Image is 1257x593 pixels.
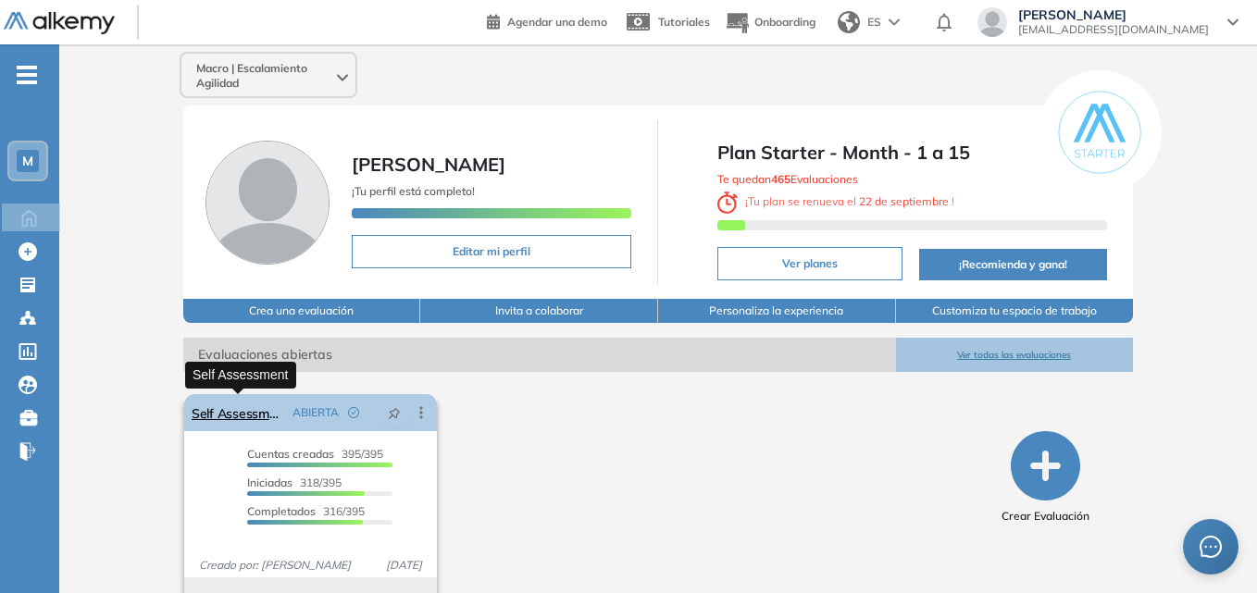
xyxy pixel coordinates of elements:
span: Macro | Escalamiento Agilidad [196,61,333,91]
button: Onboarding [725,3,815,43]
img: Foto de perfil [205,141,330,265]
button: Crea una evaluación [183,299,421,323]
span: [PERSON_NAME] [352,153,505,176]
div: Self Assessment [185,362,296,389]
span: Agendar una demo [507,15,607,29]
span: check-circle [348,407,359,418]
img: Logo [4,12,115,35]
a: Agendar una demo [487,9,607,31]
span: Plan Starter - Month - 1 a 15 [717,139,1107,167]
span: Te quedan Evaluaciones [717,172,858,186]
span: Creado por: [PERSON_NAME] [192,557,358,574]
a: Self Assessment [192,394,285,431]
span: [DATE] [379,557,429,574]
button: Personaliza la experiencia [658,299,896,323]
span: Completados [247,504,316,518]
button: Invita a colaborar [420,299,658,323]
span: 318/395 [247,476,342,489]
span: Crear Evaluación [1002,508,1089,525]
b: 22 de septiembre [856,194,952,208]
button: Ver todas las evaluaciones [896,338,1134,372]
span: Evaluaciones abiertas [183,338,896,372]
button: Crear Evaluación [1002,431,1089,525]
span: [EMAIL_ADDRESS][DOMAIN_NAME] [1018,22,1209,37]
span: ¡Tu perfil está completo! [352,184,475,198]
button: Editar mi perfil [352,235,632,268]
span: Tutoriales [658,15,710,29]
button: pushpin [374,398,415,427]
span: Onboarding [754,15,815,29]
span: message [1200,536,1222,558]
img: arrow [889,19,900,26]
span: pushpin [388,405,401,420]
span: ¡ Tu plan se renueva el ! [717,194,954,208]
span: 395/395 [247,447,383,461]
span: M [22,154,33,168]
button: Ver planes [717,247,902,280]
b: 465 [771,172,790,186]
i: - [17,73,37,77]
span: 316/395 [247,504,365,518]
button: Customiza tu espacio de trabajo [896,299,1134,323]
span: Iniciadas [247,476,292,489]
span: ES [867,14,881,31]
span: Cuentas creadas [247,447,334,461]
span: [PERSON_NAME] [1018,7,1209,22]
button: ¡Recomienda y gana! [919,249,1107,280]
img: world [838,11,860,33]
img: clock-svg [717,191,738,214]
span: ABIERTA [292,404,339,421]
